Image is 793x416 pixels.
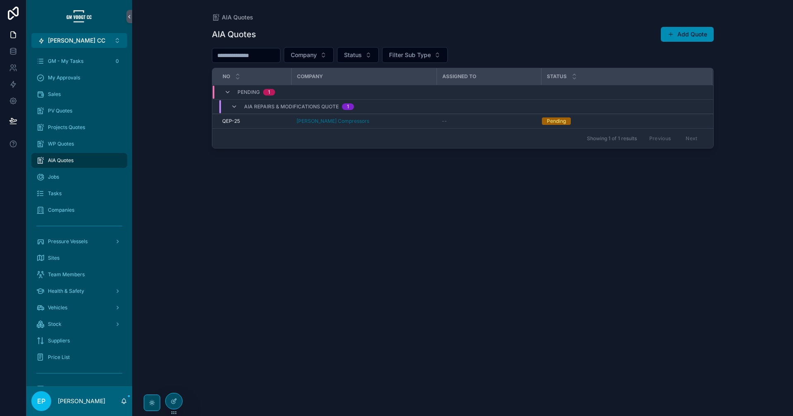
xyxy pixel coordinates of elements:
[297,118,369,124] a: [PERSON_NAME] Compressors
[31,170,127,184] a: Jobs
[31,234,127,249] a: Pressure Vessels
[48,124,85,131] span: Projects Quotes
[48,238,88,245] span: Pressure Vessels
[48,91,61,98] span: Sales
[26,48,132,386] div: scrollable content
[31,251,127,265] a: Sites
[347,103,349,110] div: 1
[442,118,447,124] span: --
[442,118,537,124] a: --
[337,47,379,63] button: Select Button
[587,135,637,142] span: Showing 1 of 1 results
[389,51,431,59] span: Filter Sub Type
[223,73,230,80] span: No
[31,136,127,151] a: WP Quotes
[547,73,567,80] span: Status
[31,381,127,396] a: Tracking
[268,89,270,96] div: 1
[31,70,127,85] a: My Approvals
[112,56,122,66] div: 0
[58,397,105,405] p: [PERSON_NAME]
[48,337,70,344] span: Suppliers
[222,118,287,124] a: QEP-25
[31,103,127,118] a: PV Quotes
[297,73,323,80] span: Company
[31,350,127,365] a: Price List
[48,190,62,197] span: Tasks
[48,354,70,361] span: Price List
[31,54,127,69] a: GM - My Tasks0
[48,288,84,294] span: Health & Safety
[37,396,45,406] span: EP
[31,203,127,218] a: Companies
[31,284,127,299] a: Health & Safety
[244,103,339,110] span: AIA Repairs & Modifications Quote
[31,186,127,201] a: Tasks
[31,153,127,168] a: AIA Quotes
[547,117,566,125] div: Pending
[48,157,74,164] span: AIA Quotes
[48,321,62,328] span: Stock
[212,13,253,22] a: AIA Quotes
[48,207,74,213] span: Companies
[237,89,260,96] span: Pending
[31,267,127,282] a: Team Members
[66,10,93,23] img: App logo
[344,51,362,59] span: Status
[222,118,240,124] span: QEP-25
[297,118,432,124] a: [PERSON_NAME] Compressors
[442,73,476,80] span: Assigned to
[31,120,127,135] a: Projects Quotes
[31,333,127,348] a: Suppliers
[48,174,59,180] span: Jobs
[48,108,72,114] span: PV Quotes
[48,304,67,311] span: Vehicles
[382,47,448,63] button: Select Button
[291,51,317,59] span: Company
[48,141,74,147] span: WP Quotes
[31,87,127,102] a: Sales
[48,255,59,261] span: Sites
[222,13,253,22] span: AIA Quotes
[31,317,127,332] a: Stock
[284,47,334,63] button: Select Button
[542,117,703,125] a: Pending
[48,385,69,392] span: Tracking
[212,29,256,40] h1: AIA Quotes
[31,33,127,48] button: Select Button
[48,58,83,65] span: GM - My Tasks
[48,74,80,81] span: My Approvals
[31,300,127,315] a: Vehicles
[661,27,714,42] button: Add Quote
[48,36,105,45] span: [PERSON_NAME] CC
[48,271,85,278] span: Team Members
